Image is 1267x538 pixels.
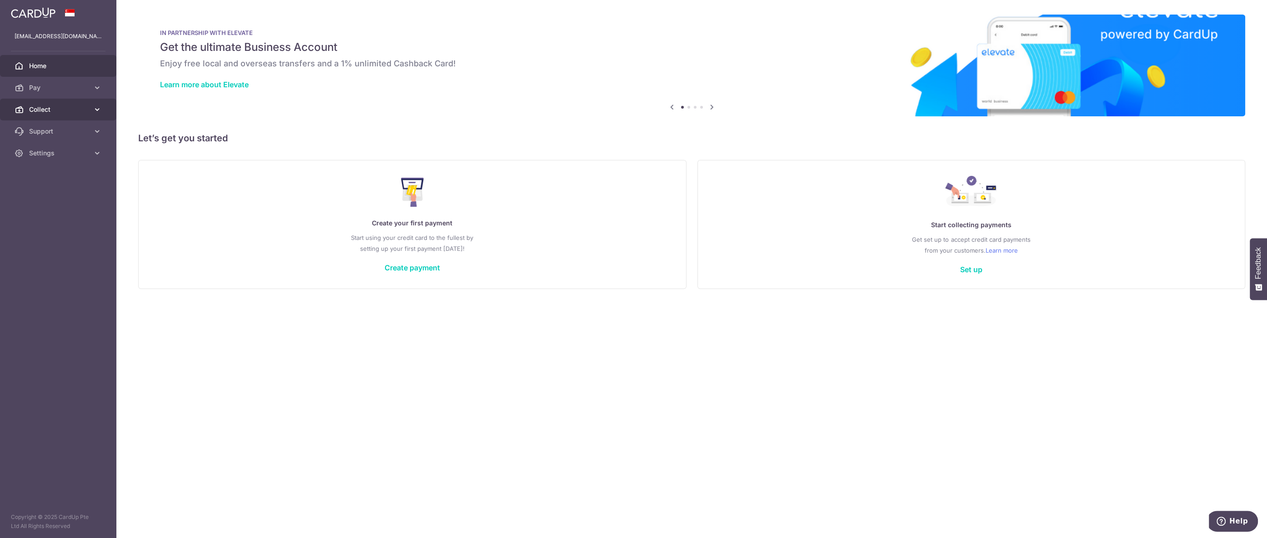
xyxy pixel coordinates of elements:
[157,218,668,229] p: Create your first payment
[385,263,440,272] a: Create payment
[138,15,1245,116] img: Renovation banner
[160,58,1223,69] h6: Enjoy free local and overseas transfers and a 1% unlimited Cashback Card!
[29,83,89,92] span: Pay
[1254,247,1262,279] span: Feedback
[11,7,55,18] img: CardUp
[15,32,102,41] p: [EMAIL_ADDRESS][DOMAIN_NAME]
[29,149,89,158] span: Settings
[986,245,1018,256] a: Learn more
[160,40,1223,55] h5: Get the ultimate Business Account
[1250,238,1267,300] button: Feedback - Show survey
[29,61,89,70] span: Home
[1209,511,1258,533] iframe: Opens a widget where you can find more information
[29,105,89,114] span: Collect
[716,219,1227,230] p: Start collecting payments
[157,232,668,254] p: Start using your credit card to the fullest by setting up your first payment [DATE]!
[160,29,1223,36] p: IN PARTNERSHIP WITH ELEVATE
[29,127,89,136] span: Support
[716,234,1227,256] p: Get set up to accept credit card payments from your customers.
[138,131,1245,145] h5: Let’s get you started
[401,178,424,207] img: Make Payment
[960,265,982,274] a: Set up
[160,80,249,89] a: Learn more about Elevate
[945,176,997,209] img: Collect Payment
